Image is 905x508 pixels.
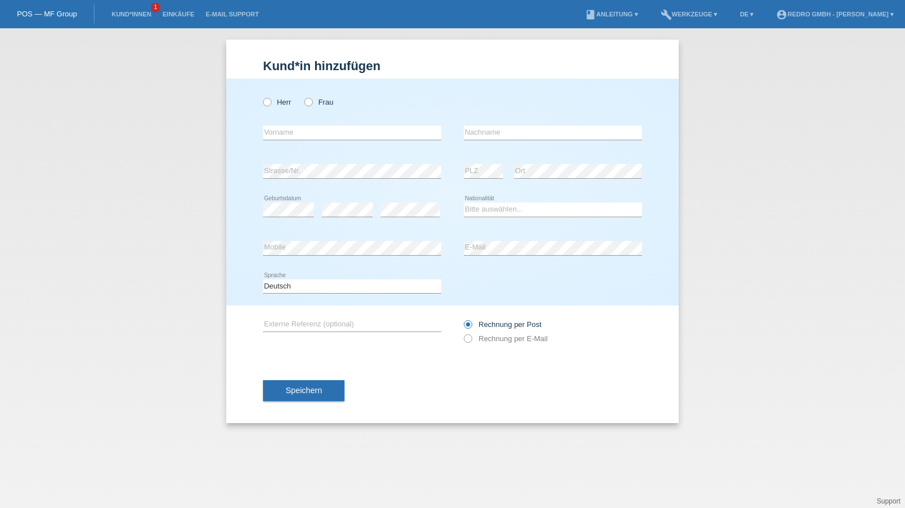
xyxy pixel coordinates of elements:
[263,98,291,106] label: Herr
[734,11,759,18] a: DE ▾
[200,11,265,18] a: E-Mail Support
[464,320,471,334] input: Rechnung per Post
[286,386,322,395] span: Speichern
[877,497,900,505] a: Support
[263,59,642,73] h1: Kund*in hinzufügen
[770,11,899,18] a: account_circleRedro GmbH - [PERSON_NAME] ▾
[157,11,200,18] a: Einkäufe
[106,11,157,18] a: Kund*innen
[304,98,312,105] input: Frau
[263,380,344,402] button: Speichern
[579,11,643,18] a: bookAnleitung ▾
[655,11,723,18] a: buildWerkzeuge ▾
[464,320,541,329] label: Rechnung per Post
[151,3,160,12] span: 1
[17,10,77,18] a: POS — MF Group
[661,9,672,20] i: build
[585,9,596,20] i: book
[464,334,471,348] input: Rechnung per E-Mail
[776,9,787,20] i: account_circle
[464,334,548,343] label: Rechnung per E-Mail
[304,98,333,106] label: Frau
[263,98,270,105] input: Herr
